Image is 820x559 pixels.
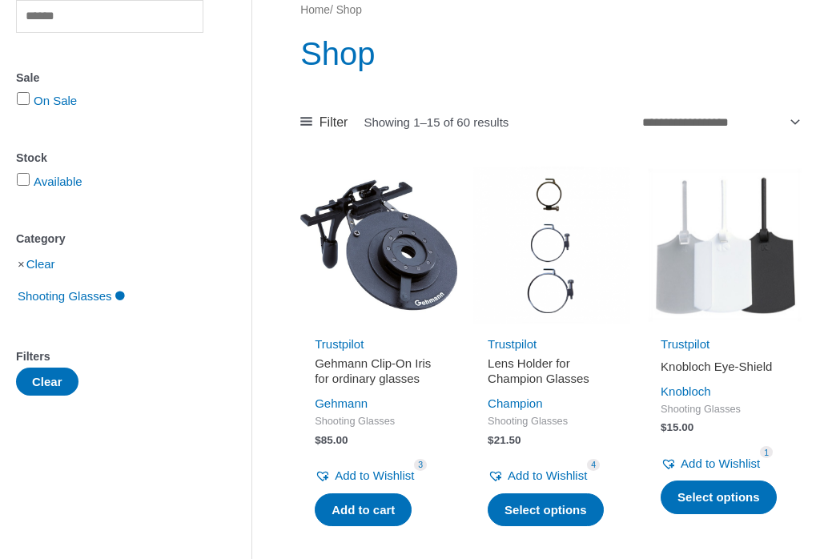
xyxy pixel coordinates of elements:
[300,111,348,135] a: Filter
[661,384,711,398] a: Knobloch
[16,288,127,302] a: Shooting Glasses
[300,4,330,16] a: Home
[315,464,414,487] a: Add to Wishlist
[364,116,508,128] p: Showing 1–15 of 60 results
[300,31,803,76] h1: Shop
[315,396,368,410] a: Gehmann
[16,66,203,90] div: Sale
[661,421,693,433] bdi: 15.00
[508,469,587,482] span: Add to Wishlist
[488,337,537,351] a: Trustpilot
[16,368,78,396] button: Clear
[414,459,427,471] span: 3
[488,464,587,487] a: Add to Wishlist
[681,456,760,470] span: Add to Wishlist
[488,493,604,527] a: Select options for “Lens Holder for Champion Glasses”
[661,359,789,380] a: Knobloch Eye-Shield
[315,434,321,446] span: $
[16,345,203,368] div: Filters
[16,147,203,170] div: Stock
[637,108,803,136] select: Shop order
[661,337,709,351] a: Trustpilot
[300,167,457,324] img: Gehmann Clip-On Iris
[760,446,773,458] span: 1
[17,92,30,105] input: On Sale
[16,283,114,310] span: Shooting Glasses
[661,421,667,433] span: $
[315,337,364,351] a: Trustpilot
[315,356,443,387] h2: Gehmann Clip-On Iris for ordinary glasses
[661,481,777,514] a: Select options for “Knobloch Eye-Shield”
[320,111,348,135] span: Filter
[34,94,77,107] a: On Sale
[473,167,630,324] img: Lens Holder for Champion Glasses
[488,434,494,446] span: $
[661,452,760,475] a: Add to Wishlist
[488,396,542,410] a: Champion
[335,469,414,482] span: Add to Wishlist
[488,356,616,387] h2: Lens Holder for Champion Glasses
[646,167,803,324] img: Knobloch Eye-Shield
[34,175,82,188] a: Available
[661,359,789,375] h2: Knobloch Eye-Shield
[488,434,521,446] bdi: 21.50
[17,173,30,186] input: Available
[315,356,443,393] a: Gehmann Clip-On Iris for ordinary glasses
[26,257,55,271] a: Clear
[315,434,348,446] bdi: 85.00
[16,227,203,251] div: Category
[488,415,616,428] span: Shooting Glasses
[488,356,616,393] a: Lens Holder for Champion Glasses
[587,459,600,471] span: 4
[661,403,789,416] span: Shooting Glasses
[315,493,412,527] a: Add to cart: “Gehmann Clip-On Iris for ordinary glasses”
[315,415,443,428] span: Shooting Glasses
